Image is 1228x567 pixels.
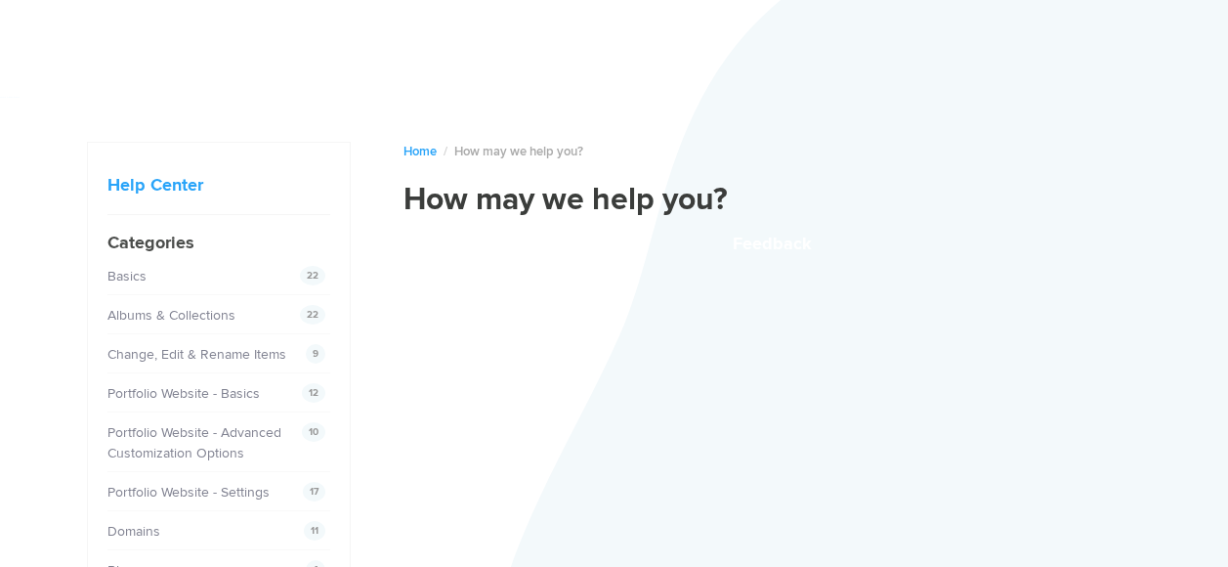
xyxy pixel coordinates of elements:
[107,268,147,284] a: Basics
[302,422,325,442] span: 10
[303,482,325,502] span: 17
[107,484,270,501] a: Portfolio Website - Settings
[107,346,286,363] a: Change, Edit & Rename Items
[454,144,583,159] span: How may we help you?
[444,144,447,159] span: /
[107,523,160,540] a: Domains
[403,144,437,159] a: Home
[107,424,281,461] a: Portfolio Website - Advanced Customization Options
[107,230,330,256] h4: Categories
[304,521,325,541] span: 11
[107,385,260,402] a: Portfolio Website - Basics
[403,181,1142,220] h1: How may we help you?
[306,344,325,364] span: 9
[300,305,325,325] span: 22
[403,236,1142,251] button: Feedback
[107,307,235,324] a: Albums & Collections
[107,174,203,196] a: Help Center
[302,383,325,403] span: 12
[300,266,325,285] span: 22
